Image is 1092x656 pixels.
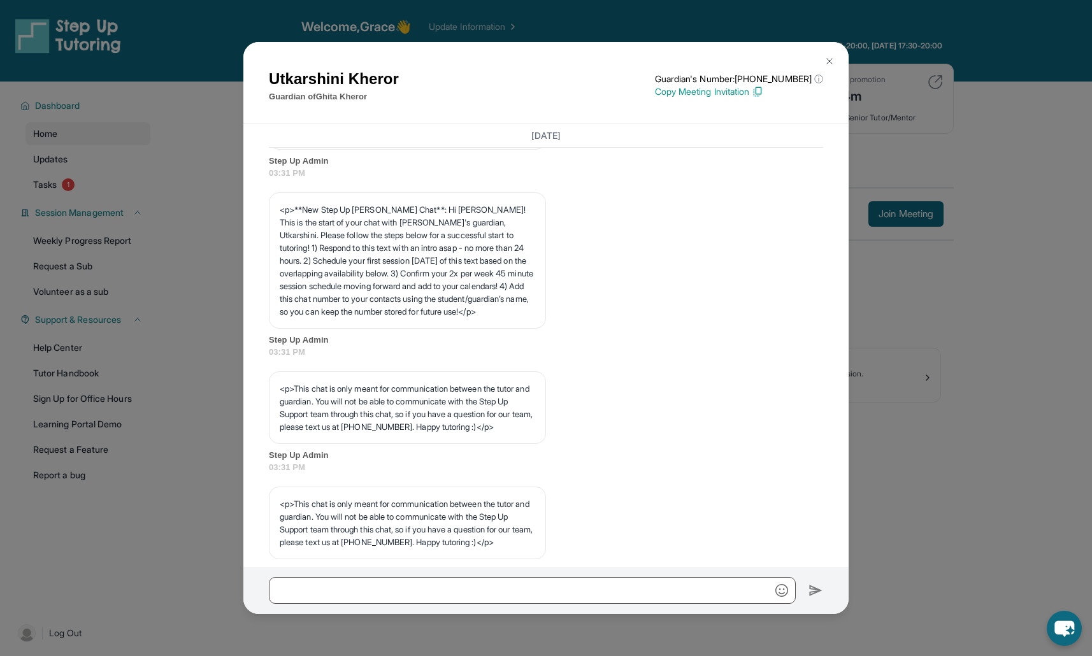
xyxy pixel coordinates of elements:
img: Emoji [775,584,788,597]
p: Copy Meeting Invitation [655,85,823,98]
span: Step Up Admin [269,449,823,462]
img: Send icon [808,583,823,598]
button: chat-button [1047,611,1082,646]
h3: [DATE] [269,129,823,142]
p: <p>This chat is only meant for communication between the tutor and guardian. You will not be able... [280,497,535,548]
img: Close Icon [824,56,835,66]
span: 03:31 PM [269,346,823,359]
span: Step Up Admin [269,564,823,577]
span: 03:31 PM [269,167,823,180]
p: <p>**New Step Up [PERSON_NAME] Chat**: Hi [PERSON_NAME]! This is the start of your chat with [PER... [280,203,535,318]
span: Step Up Admin [269,334,823,346]
p: Guardian of Ghita Kheror [269,90,399,103]
img: Copy Icon [752,86,763,97]
span: 03:31 PM [269,461,823,474]
p: <p>This chat is only meant for communication between the tutor and guardian. You will not be able... [280,382,535,433]
p: Guardian's Number: [PHONE_NUMBER] [655,73,823,85]
span: Step Up Admin [269,155,823,168]
h1: Utkarshini Kheror [269,68,399,90]
span: ⓘ [814,73,823,85]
